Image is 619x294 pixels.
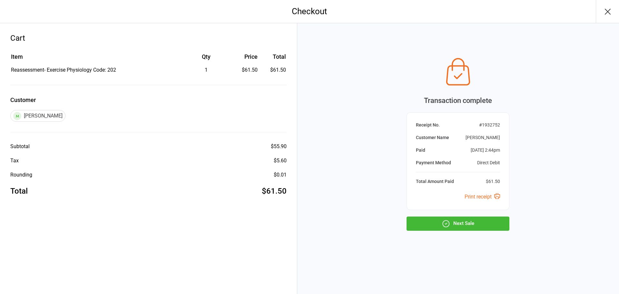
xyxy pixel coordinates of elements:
th: Item [11,52,182,66]
a: Print receipt [465,194,500,200]
div: 1 [183,66,230,74]
div: # 1932752 [479,122,500,128]
div: Customer Name [416,134,449,141]
div: Subtotal [10,143,30,150]
div: [PERSON_NAME] [466,134,500,141]
span: Reassessment- Exercise Physiology Code: 202 [11,67,116,73]
td: $61.50 [260,66,286,74]
div: Rounding [10,171,32,179]
div: $5.60 [274,157,287,165]
div: $61.50 [486,178,500,185]
div: Total Amount Paid [416,178,454,185]
div: Direct Debit [477,159,500,166]
div: Cart [10,32,287,44]
th: Qty [183,52,230,66]
div: $0.01 [274,171,287,179]
div: Receipt No. [416,122,440,128]
div: [DATE] 2:44pm [471,147,500,154]
label: Customer [10,96,287,104]
div: Price [231,52,258,61]
div: Tax [10,157,19,165]
div: Transaction complete [407,95,509,106]
div: [PERSON_NAME] [10,110,65,122]
div: Total [10,185,28,197]
div: $55.90 [271,143,287,150]
div: $61.50 [231,66,258,74]
button: Next Sale [407,217,509,231]
th: Total [260,52,286,66]
div: Payment Method [416,159,451,166]
div: $61.50 [262,185,287,197]
div: Paid [416,147,425,154]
